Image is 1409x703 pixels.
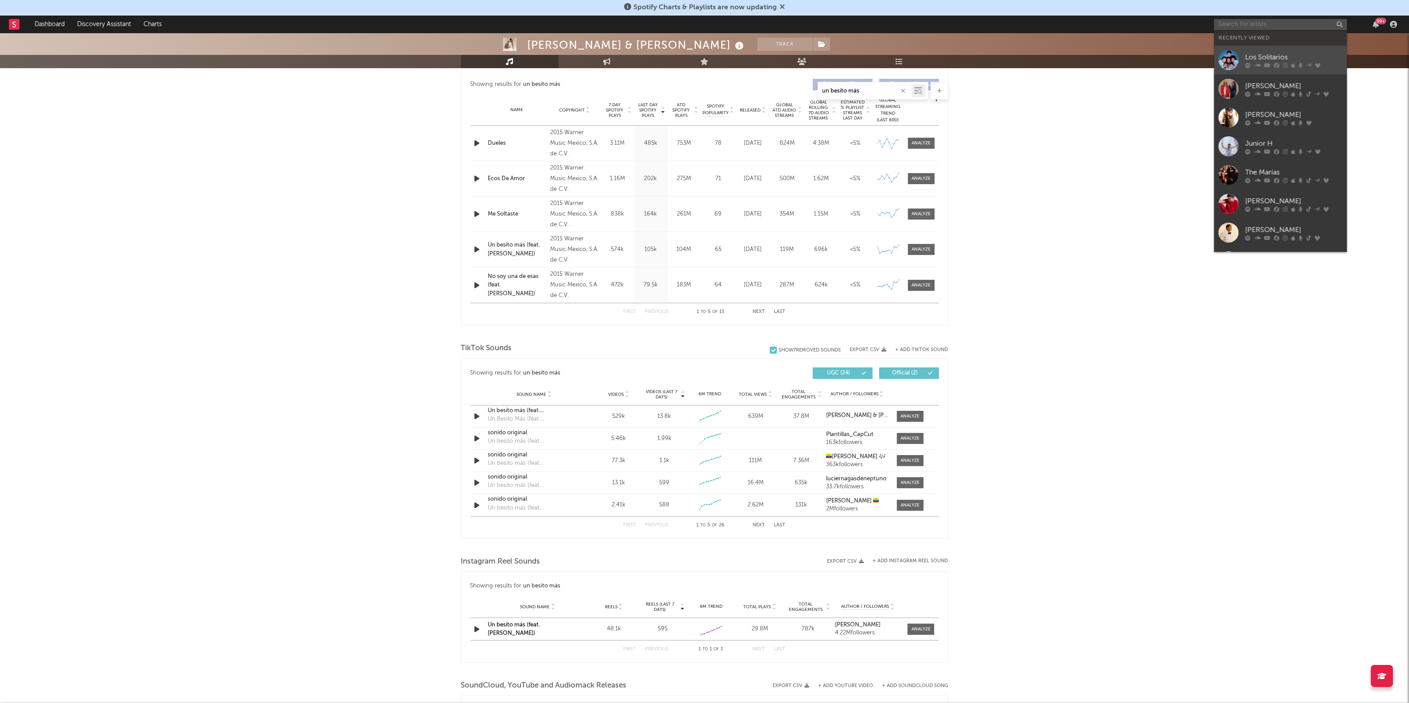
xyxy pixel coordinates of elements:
[1214,189,1347,218] a: [PERSON_NAME]
[813,79,873,90] button: Originals(13)
[603,174,632,183] div: 1.16M
[488,451,581,460] a: sonido original
[645,309,669,314] button: Previous
[488,473,581,482] a: sonido original
[488,174,546,183] div: Ecos De Amor
[1214,132,1347,161] a: Junior H
[712,523,718,527] span: of
[841,281,870,290] div: <5%
[659,501,669,510] div: 588
[753,309,765,314] button: Next
[826,413,976,418] strong: [PERSON_NAME] & [PERSON_NAME] & [PERSON_NAME]
[831,391,878,397] span: Author / Followers
[687,644,735,655] div: 1 1 1
[819,684,873,688] button: + Add YouTube Video
[670,174,699,183] div: 275M
[470,367,705,379] div: Showing results for
[1214,218,1347,247] a: [PERSON_NAME]
[826,506,888,512] div: 2M followers
[786,625,831,633] div: 787k
[826,498,879,504] strong: [PERSON_NAME] 🇪🇨
[592,625,636,633] div: 48.1k
[488,107,546,113] div: Name
[670,139,699,148] div: 753M
[488,437,581,446] div: Un besito más (feat. [PERSON_NAME])
[826,454,888,460] a: 🇪🇨[PERSON_NAME] 🎶
[850,347,887,352] button: Export CSV
[753,523,765,528] button: Next
[488,406,581,415] div: Un besito más (feat. [PERSON_NAME])
[687,520,735,531] div: 1 5 26
[1214,247,1347,276] a: Yng Lvcas
[826,440,888,446] div: 163k followers
[1214,19,1347,30] input: Search for artists
[28,15,71,33] a: Dashboard
[488,139,546,148] a: Dueles
[637,281,665,290] div: 79.5k
[703,281,734,290] div: 64
[714,647,719,651] span: of
[841,245,870,254] div: <5%
[670,281,699,290] div: 183M
[624,523,637,528] button: First
[779,348,841,353] div: Show 7 Removed Sounds
[523,581,560,591] div: un besito más
[520,604,550,610] span: Sound Name
[657,434,672,443] div: 1.99k
[523,79,560,90] div: un besito más
[873,559,948,564] button: + Add Instagram Reel Sound
[835,630,901,636] div: 4.22M followers
[826,432,873,437] strong: Plantillas_CapCut
[780,456,822,465] div: 7.36M
[488,272,546,298] a: No soy una de esas (feat. [PERSON_NAME])
[772,210,802,219] div: 354M
[550,198,598,230] div: 2015 Warner Music Mexico, S.A. de C.V.
[624,309,637,314] button: First
[603,102,627,118] span: 7 Day Spotify Plays
[603,210,632,219] div: 838k
[826,498,888,504] a: [PERSON_NAME] 🇪🇨
[1373,21,1379,28] button: 99+
[772,139,802,148] div: 824M
[1219,33,1343,43] div: Recently Viewed
[550,234,598,266] div: 2015 Warner Music Mexico, S.A. de C.V.
[735,479,776,487] div: 16.4M
[743,604,771,610] span: Total Plays
[757,38,813,51] button: Track
[740,108,761,113] span: Released
[598,434,640,443] div: 5.46k
[835,622,901,628] a: [PERSON_NAME]
[603,139,632,148] div: 3.11M
[807,245,836,254] div: 696k
[644,389,679,400] span: Videos (last 7 days)
[842,604,889,610] span: Author / Followers
[689,391,730,398] div: 6M Trend
[818,88,912,95] input: Search by song name or URL
[470,79,705,90] div: Showing results for
[660,456,669,465] div: 1.1k
[772,102,797,118] span: Global ATD Audio Streams
[879,79,939,90] button: Features(0)
[633,4,777,11] span: Spotify Charts & Playlists are now updating
[488,429,581,437] a: sonido original
[640,602,679,612] span: Reels (last 7 days)
[550,163,598,195] div: 2015 Warner Music Mexico, S.A. de C.V.
[826,484,888,490] div: 33.7k followers
[550,127,598,159] div: 2015 Warner Music Mexico, S.A. de C.V.
[703,139,734,148] div: 78
[826,476,888,482] a: luciernagasdeneptuno
[598,501,640,510] div: 2.41k
[603,245,632,254] div: 574k
[1245,196,1343,206] div: [PERSON_NAME]
[703,210,734,219] div: 69
[637,245,665,254] div: 105k
[841,210,870,219] div: <5%
[772,281,802,290] div: 287M
[1245,81,1343,91] div: [PERSON_NAME]
[461,343,512,354] span: TikTok Sounds
[807,174,836,183] div: 1.62M
[1214,74,1347,103] a: [PERSON_NAME]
